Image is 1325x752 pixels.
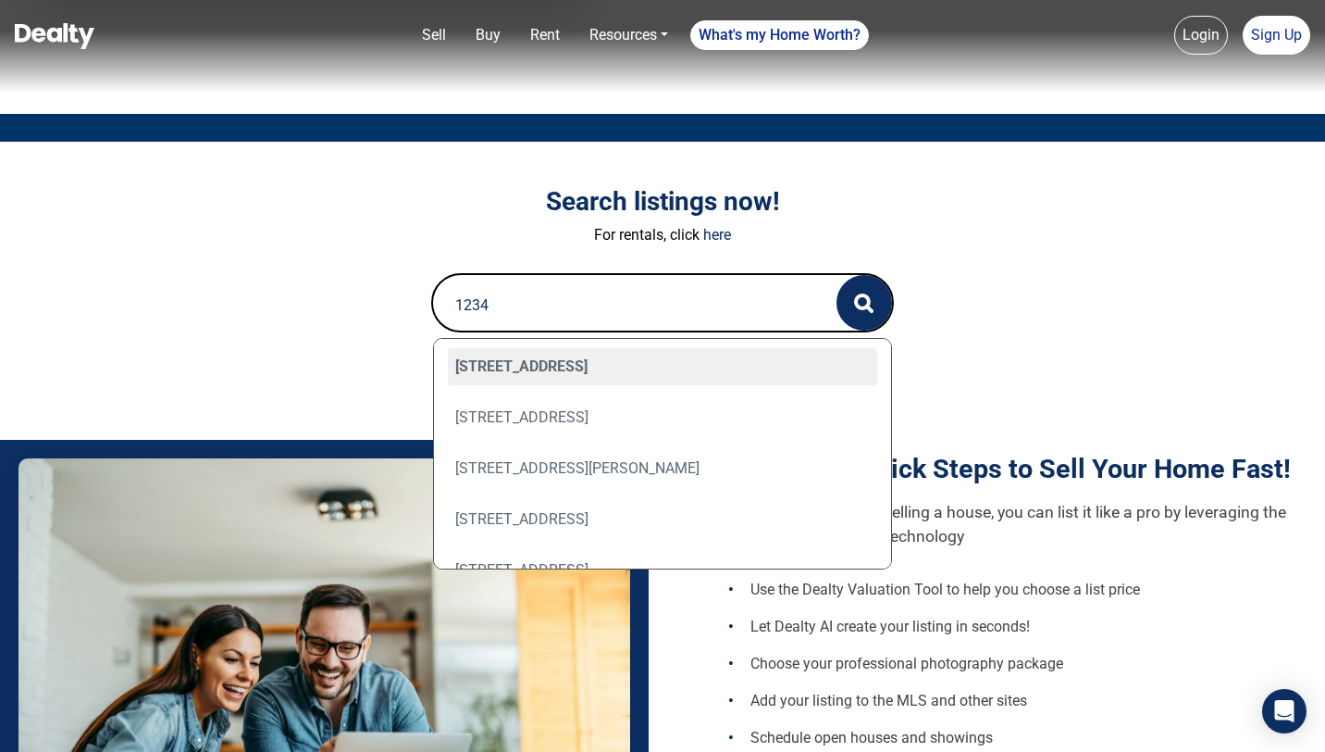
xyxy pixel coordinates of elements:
[468,17,508,54] a: Buy
[15,23,94,49] img: Dealty - Buy, Sell & Rent Homes
[582,17,675,54] a: Resources
[448,501,877,538] div: [STREET_ADDRESS]
[523,17,567,54] a: Rent
[448,552,877,589] div: [STREET_ADDRESS]
[1262,689,1306,733] div: Open Intercom Messenger
[706,500,1295,549] p: Even if it's your first time selling a house, you can list it like a pro by leveraging the indust...
[728,645,1295,683] li: Choose your professional photography package
[728,683,1295,720] li: Add your listing to the MLS and other sites
[1174,16,1228,55] a: Login
[448,450,877,487] div: [STREET_ADDRESS][PERSON_NAME]
[149,224,1176,246] p: For rentals, click
[448,348,877,385] div: [STREET_ADDRESS]
[728,571,1295,608] li: Use the Dealty Valuation Tool to help you choose a list price
[448,399,877,436] div: [STREET_ADDRESS]
[706,453,1295,485] h1: Get Moving: Quick Steps to Sell Your Home Fast!
[1243,16,1310,55] a: Sign Up
[728,608,1295,645] li: Let Dealty AI create your listing in seconds!
[415,17,453,54] a: Sell
[9,696,65,752] iframe: BigID CMP Widget
[690,20,869,50] a: What's my Home Worth?
[149,186,1176,218] h3: Search listings now!
[703,226,731,244] a: here
[433,275,799,334] input: Search by city...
